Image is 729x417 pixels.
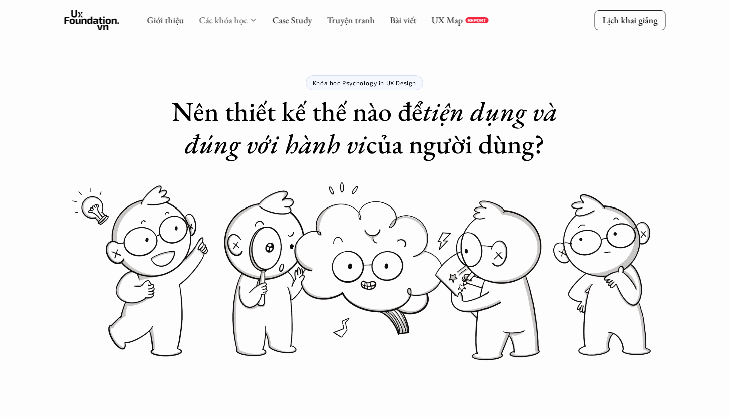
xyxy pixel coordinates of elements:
a: Case Study [272,14,312,26]
em: tiện dụng và đúng với hành vi [185,94,564,161]
h1: Nên thiết kế thế nào để của người dùng? [164,95,565,160]
p: Khóa học Psychology in UX Design [313,79,416,86]
a: Giới thiệu [147,14,184,26]
a: Lịch khai giảng [594,10,665,30]
p: REPORT [467,17,486,23]
a: Bài viết [390,14,416,26]
a: Truyện tranh [327,14,375,26]
p: Lịch khai giảng [602,14,657,26]
a: UX Map [431,14,463,26]
a: REPORT [465,17,488,23]
a: Các khóa học [199,14,247,26]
